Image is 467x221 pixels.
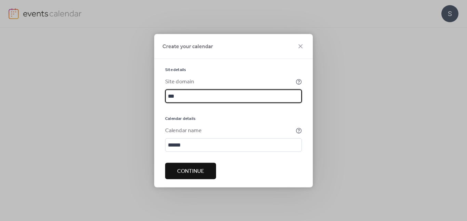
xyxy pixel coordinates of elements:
div: Site domain [165,78,294,86]
span: Calendar details [165,116,196,121]
span: Site details [165,67,186,72]
span: Continue [177,167,204,175]
div: Calendar name [165,126,294,135]
span: Create your calendar [162,42,213,51]
button: Continue [165,163,216,179]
